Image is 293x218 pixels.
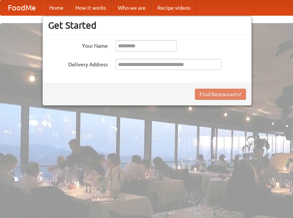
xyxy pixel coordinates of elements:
[48,59,108,68] label: Delivery Address
[48,20,246,31] h3: Get Started
[0,0,43,15] a: FoodMe
[69,0,112,15] a: How it works
[48,40,108,50] label: Your Name
[195,89,246,100] button: Find Restaurants!
[152,0,196,15] a: Recipe videos
[43,0,69,15] a: Home
[112,0,152,15] a: Who we are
